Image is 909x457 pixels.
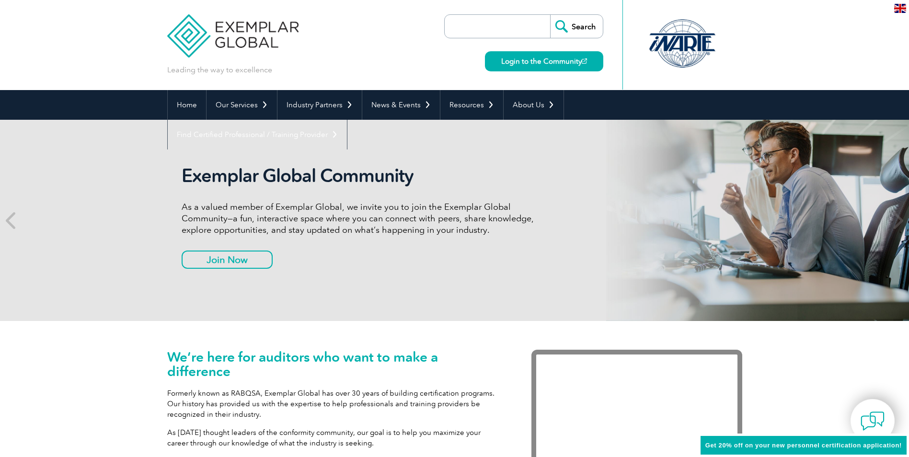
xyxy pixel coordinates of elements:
img: en [894,4,906,13]
a: Resources [440,90,503,120]
img: open_square.png [582,58,587,64]
a: Industry Partners [277,90,362,120]
a: News & Events [362,90,440,120]
input: Search [550,15,603,38]
p: As [DATE] thought leaders of the conformity community, our goal is to help you maximize your care... [167,427,503,448]
p: Formerly known as RABQSA, Exemplar Global has over 30 years of building certification programs. O... [167,388,503,420]
a: Join Now [182,251,273,269]
img: contact-chat.png [861,409,885,433]
a: Our Services [207,90,277,120]
p: As a valued member of Exemplar Global, we invite you to join the Exemplar Global Community—a fun,... [182,201,541,236]
p: Leading the way to excellence [167,65,272,75]
h1: We’re here for auditors who want to make a difference [167,350,503,378]
a: Home [168,90,206,120]
h2: Exemplar Global Community [182,165,541,187]
a: Login to the Community [485,51,603,71]
a: Find Certified Professional / Training Provider [168,120,347,149]
span: Get 20% off on your new personnel certification application! [705,442,902,449]
a: About Us [504,90,564,120]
